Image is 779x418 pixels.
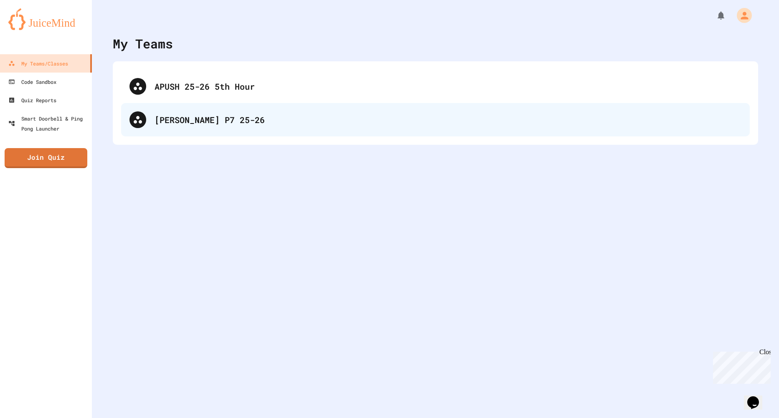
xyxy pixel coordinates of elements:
iframe: chat widget [710,348,771,384]
div: Chat with us now!Close [3,3,58,53]
div: My Account [728,6,754,25]
div: Code Sandbox [8,77,56,87]
iframe: chat widget [744,385,771,410]
div: My Notifications [700,8,728,23]
div: Smart Doorbell & Ping Pong Launcher [8,113,89,133]
div: [PERSON_NAME] P7 25-26 [121,103,750,136]
img: logo-orange.svg [8,8,84,30]
div: APUSH 25-26 5th Hour [155,80,741,93]
div: My Teams/Classes [8,58,68,68]
a: Join Quiz [5,148,87,168]
div: My Teams [113,34,173,53]
div: [PERSON_NAME] P7 25-26 [155,113,741,126]
div: APUSH 25-26 5th Hour [121,70,750,103]
div: Quiz Reports [8,95,56,105]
